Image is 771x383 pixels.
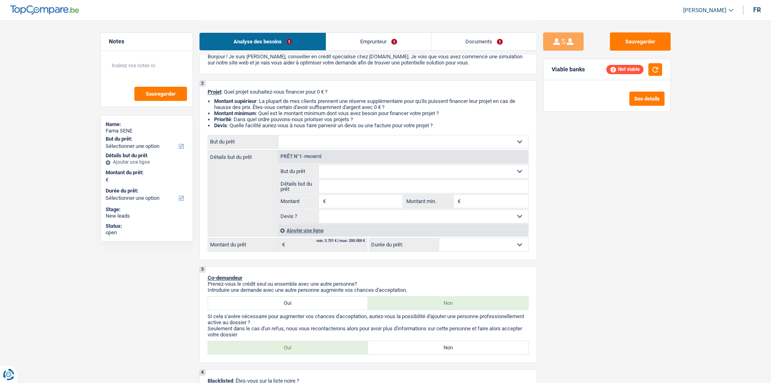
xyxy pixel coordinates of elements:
[214,98,529,110] li: : La plupart de mes clients prennent une réserve supplémentaire pour qu'ils puissent financer leu...
[208,275,242,281] span: Co-demandeur
[106,159,188,165] div: Ajouter une ligne
[278,195,319,208] label: Montant
[552,66,585,73] div: Viable banks
[431,33,537,50] a: Documents
[200,267,206,273] div: 3
[278,165,319,178] label: But du prêt
[200,33,326,50] a: Analyse des besoins
[278,154,324,159] div: Prêt n°1
[106,136,186,142] label: But du prêt:
[368,341,528,354] label: Non
[214,116,231,122] strong: Priorité
[404,195,454,208] label: Montant min.
[106,229,188,236] div: open
[208,287,529,293] p: Introduire une demande avec une autre personne augmente vos chances d'acceptation.
[106,128,188,134] div: Fama SENE
[106,121,188,128] div: Name:
[106,152,188,159] div: Détails but du prêt
[106,223,188,229] div: Status:
[208,53,529,66] p: Bonjour ! Je suis [PERSON_NAME], conseiller en crédit spécialisé chez [DOMAIN_NAME]. Je vois que ...
[106,177,108,183] span: €
[208,135,278,148] label: But du prêt
[610,32,671,51] button: Sauvegarder
[214,122,227,128] span: Devis
[106,169,186,176] label: Montant du prêt:
[606,65,644,74] div: Not viable
[200,370,206,376] div: 4
[208,341,368,354] label: Oui
[326,33,431,50] a: Emprunteur
[106,206,188,213] div: Stage:
[214,110,256,116] strong: Montant minimum
[208,325,529,338] p: Seulement dans le cas d'un refus, nous vous recontacterons alors pour avoir plus d'informations s...
[208,238,278,251] label: Montant du prêt
[106,188,186,194] label: Durée du prêt:
[753,6,761,14] div: fr
[208,89,221,95] span: Projet
[134,87,187,101] button: Sauvegarder
[109,38,185,45] h5: Notes
[369,238,439,251] label: Durée du prêt:
[146,91,176,96] span: Sauvegarder
[278,225,528,236] div: Ajouter une ligne
[278,238,287,251] span: €
[208,150,278,160] label: Détails but du prêt
[214,98,257,104] strong: Montant supérieur
[208,297,368,310] label: Oui
[278,180,319,193] label: Détails but du prêt
[319,195,328,208] span: €
[316,239,365,243] div: min: 3.701 € / max: 200.000 €
[683,7,726,14] span: [PERSON_NAME]
[629,92,665,106] button: See details
[106,213,188,219] div: New leads
[200,81,206,87] div: 2
[208,89,529,95] p: : Quel projet souhaitez-vous financer pour 0 € ?
[214,116,529,122] li: : Dans quel ordre pouvons-nous prioriser vos projets ?
[302,154,322,159] span: - Priorité
[677,4,733,17] a: [PERSON_NAME]
[208,281,529,287] p: Prenez-vous le crédit seul ou ensemble avec une autre personne?
[278,210,319,223] label: Devis ?
[368,297,528,310] label: Non
[214,110,529,116] li: : Quel est le montant minimum dont vous avez besoin pour financer votre projet ?
[10,5,79,15] img: TopCompare Logo
[208,313,529,325] p: Si cela s'avère nécessaire pour augmenter vos chances d'acceptation, auriez-vous la possibilité d...
[454,195,463,208] span: €
[214,122,529,128] li: : Quelle facilité auriez-vous à nous faire parvenir un devis ou une facture pour votre projet ?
